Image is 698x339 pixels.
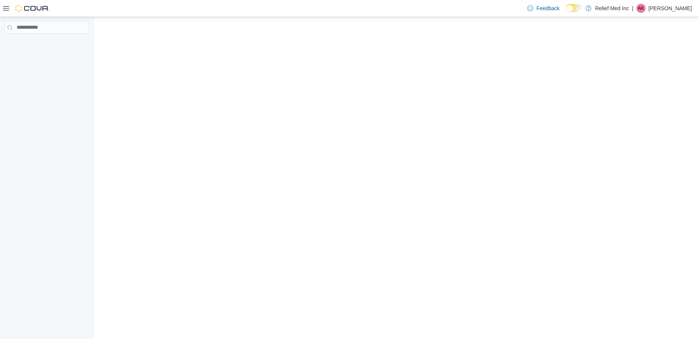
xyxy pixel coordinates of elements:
nav: Complex example [5,35,89,53]
p: [PERSON_NAME] [649,4,692,13]
img: Cova [15,5,49,12]
p: | [632,4,633,13]
a: Feedback [524,1,562,16]
span: AK [638,4,644,13]
p: Relief Med Inc [595,4,629,13]
div: Alyz Khowaja [636,4,645,13]
span: Feedback [536,5,559,12]
input: Dark Mode [566,4,582,12]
